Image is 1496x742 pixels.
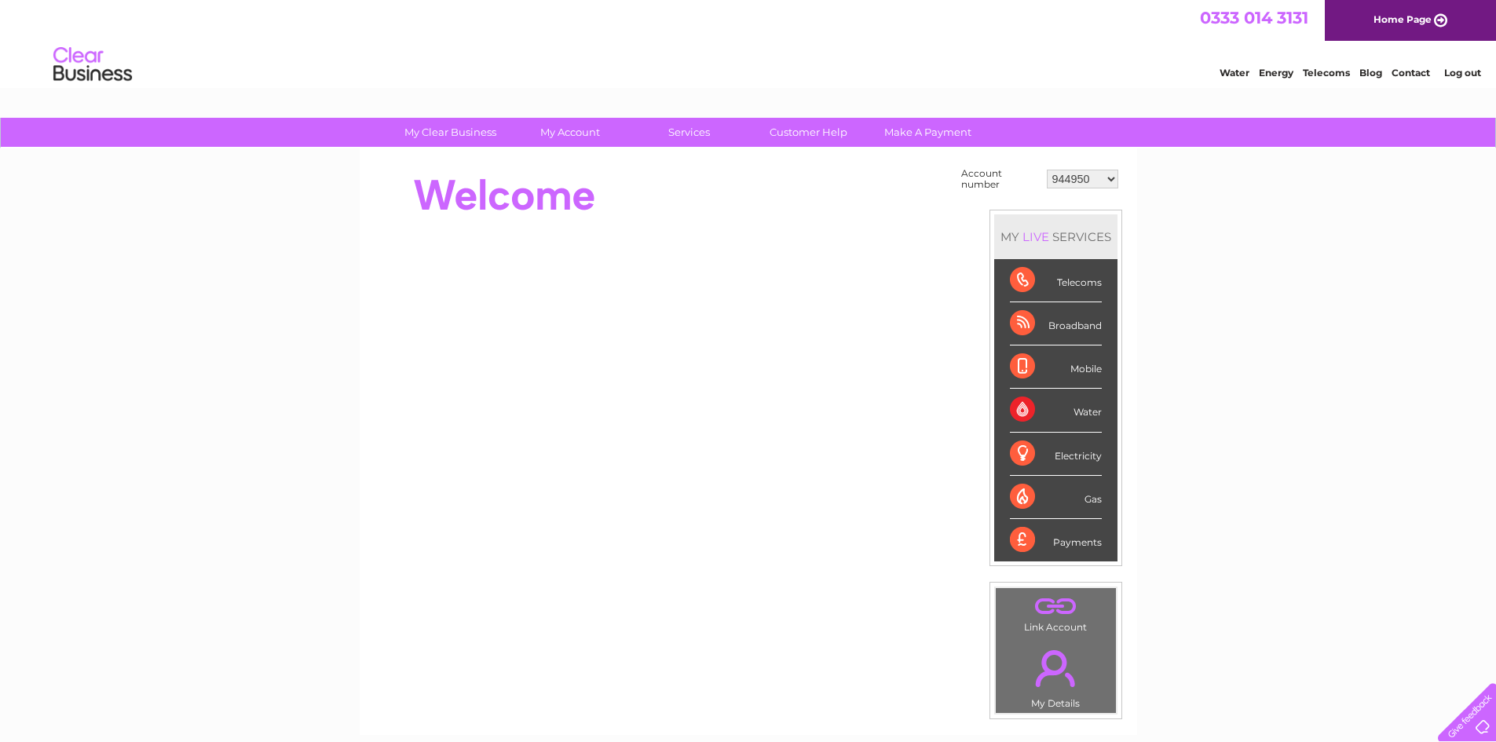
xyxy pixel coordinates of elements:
[994,214,1117,259] div: MY SERVICES
[386,118,515,147] a: My Clear Business
[378,9,1120,76] div: Clear Business is a trading name of Verastar Limited (registered in [GEOGRAPHIC_DATA] No. 3667643...
[863,118,993,147] a: Make A Payment
[1010,476,1102,519] div: Gas
[995,587,1117,637] td: Link Account
[505,118,635,147] a: My Account
[1019,229,1052,244] div: LIVE
[1359,67,1382,79] a: Blog
[1259,67,1293,79] a: Energy
[1010,519,1102,561] div: Payments
[1444,67,1481,79] a: Log out
[1220,67,1249,79] a: Water
[624,118,754,147] a: Services
[1303,67,1350,79] a: Telecoms
[995,637,1117,714] td: My Details
[1010,433,1102,476] div: Electricity
[1000,641,1112,696] a: .
[53,41,133,89] img: logo.png
[957,164,1043,194] td: Account number
[1010,302,1102,345] div: Broadband
[1392,67,1430,79] a: Contact
[1010,389,1102,432] div: Water
[1010,345,1102,389] div: Mobile
[1000,592,1112,620] a: .
[1010,259,1102,302] div: Telecoms
[1200,8,1308,27] a: 0333 014 3131
[744,118,873,147] a: Customer Help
